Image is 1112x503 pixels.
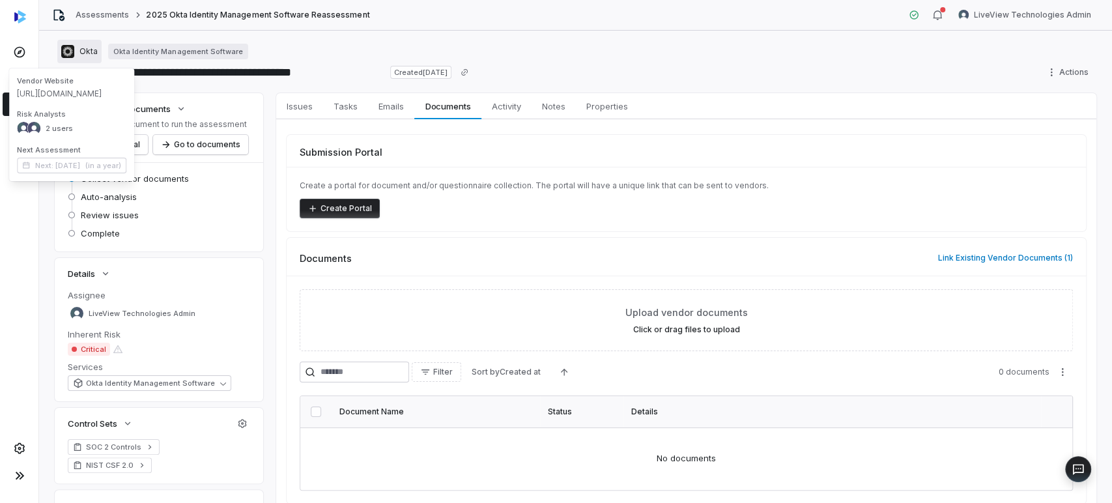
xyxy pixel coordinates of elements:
img: LiveView Technologies Admin avatar [70,307,83,320]
td: No documents [300,427,1072,490]
span: Critical [68,343,110,356]
button: Details [64,262,115,285]
button: Link Existing Vendor Documents (1) [934,244,1077,272]
span: Emails [373,98,409,115]
span: Okta Identity Management Software [86,379,215,388]
button: Create Portal [300,199,380,218]
button: Actions [1042,63,1096,82]
span: Vendor Website [17,76,126,86]
div: Document Name [339,407,532,417]
span: NIST CSF 2.0 [86,460,134,470]
span: Created [DATE] [390,66,451,79]
span: Complete [81,227,120,239]
span: Review issues [81,209,139,221]
span: Auto-analysis [81,191,137,203]
span: 2025 Okta Identity Management Software Reassessment [146,10,369,20]
svg: Ascending [559,367,569,377]
span: Notes [537,98,571,115]
span: Activity [487,98,526,115]
span: Issues [281,98,318,115]
a: SOC 2 Controls [68,439,160,455]
img: svg%3e [14,10,26,23]
dt: Assignee [68,289,250,301]
span: 2 users [46,123,73,132]
span: Details [68,268,95,280]
div: Details [631,407,1033,417]
p: Create a portal for document and/or questionnaire collection. The portal will have a unique link ... [300,180,1073,191]
p: Add at least 1 document to run the assessment [68,119,248,130]
a: Assessments [76,10,129,20]
span: Properties [581,98,633,115]
span: Okta [79,46,98,57]
button: Control Sets [64,412,137,435]
label: Click or drag files to upload [633,324,740,335]
a: Okta Identity Management Software [108,44,248,59]
button: Go to documents [153,135,248,154]
span: LiveView Technologies Admin [974,10,1091,20]
button: Sort byCreated at [464,362,549,382]
dt: Inherent Risk [68,328,250,340]
dt: Services [68,361,250,373]
button: More actions [1052,362,1073,382]
button: https://okta.com/Okta [57,40,102,63]
span: Tasks [328,98,363,115]
img: Mike Lewis avatar [17,122,30,135]
a: NIST CSF 2.0 [68,457,152,473]
span: Collect vendor documents [81,173,189,184]
div: Status [548,407,616,417]
span: Control Sets [68,418,117,429]
span: Upload vendor documents [625,306,748,319]
span: 0 documents [999,367,1049,377]
span: Documents [300,251,352,265]
button: Ascending [551,362,577,382]
button: Copy link [453,61,476,84]
span: [URL][DOMAIN_NAME] [17,89,126,99]
span: Submission Portal [300,145,382,159]
img: Mike Phillips avatar [27,122,40,135]
span: LiveView Technologies Admin [89,309,195,319]
button: LiveView Technologies Admin avatarLiveView Technologies Admin [950,5,1099,25]
span: SOC 2 Controls [86,442,141,452]
img: LiveView Technologies Admin avatar [958,10,969,20]
span: Documents [420,98,476,115]
span: Filter [433,367,453,377]
span: Next Assessment [17,145,126,155]
span: Risk Analysts [17,109,126,119]
button: Filter [412,362,461,382]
